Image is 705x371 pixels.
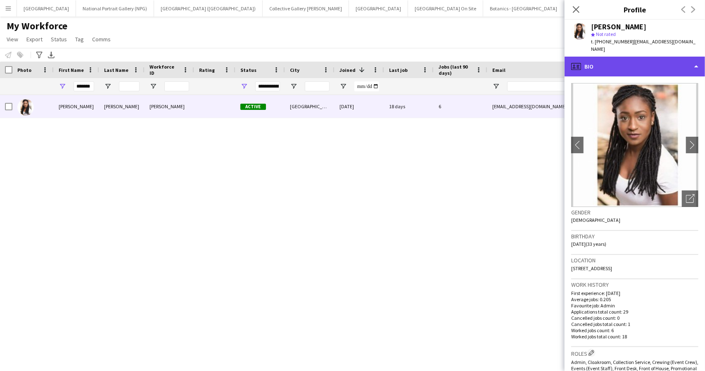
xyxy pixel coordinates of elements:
[51,36,67,43] span: Status
[483,0,564,17] button: Botanics - [GEOGRAPHIC_DATA]
[7,36,18,43] span: View
[47,34,70,45] a: Status
[571,209,698,216] h3: Gender
[335,95,384,118] div: [DATE]
[408,0,483,17] button: [GEOGRAPHIC_DATA] On Site
[99,95,145,118] div: [PERSON_NAME]
[389,67,408,73] span: Last job
[384,95,434,118] div: 18 days
[240,83,248,90] button: Open Filter Menu
[571,290,698,296] p: First experience: [DATE]
[34,50,44,60] app-action-btn: Advanced filters
[571,241,606,247] span: [DATE] (33 years)
[92,36,111,43] span: Comms
[434,95,487,118] div: 6
[487,95,653,118] div: [EMAIL_ADDRESS][DOMAIN_NAME]
[591,23,646,31] div: [PERSON_NAME]
[571,315,698,321] p: Cancelled jobs count: 0
[72,34,87,45] a: Tag
[339,67,356,73] span: Joined
[507,81,648,91] input: Email Filter Input
[492,67,506,73] span: Email
[145,95,194,118] div: [PERSON_NAME]
[164,81,189,91] input: Workforce ID Filter Input
[26,36,43,43] span: Export
[23,34,46,45] a: Export
[565,4,705,15] h3: Profile
[290,83,297,90] button: Open Filter Menu
[240,67,256,73] span: Status
[104,67,128,73] span: Last Name
[682,190,698,207] div: Open photos pop-in
[571,309,698,315] p: Applications total count: 29
[565,57,705,76] div: Bio
[240,104,266,110] span: Active
[7,20,67,32] span: My Workforce
[59,67,84,73] span: First Name
[76,0,154,17] button: National Portrait Gallery (NPG)
[439,64,472,76] span: Jobs (last 90 days)
[571,217,620,223] span: [DEMOGRAPHIC_DATA]
[492,83,500,90] button: Open Filter Menu
[571,321,698,327] p: Cancelled jobs total count: 1
[46,50,56,60] app-action-btn: Export XLSX
[119,81,140,91] input: Last Name Filter Input
[571,296,698,302] p: Average jobs: 0.205
[75,36,84,43] span: Tag
[263,0,349,17] button: Collective Gallery [PERSON_NAME]
[571,281,698,288] h3: Work history
[150,64,179,76] span: Workforce ID
[571,302,698,309] p: Favourite job: Admin
[74,81,94,91] input: First Name Filter Input
[17,67,31,73] span: Photo
[290,67,299,73] span: City
[354,81,379,91] input: Joined Filter Input
[571,265,612,271] span: [STREET_ADDRESS]
[349,0,408,17] button: [GEOGRAPHIC_DATA]
[104,83,112,90] button: Open Filter Menu
[571,327,698,333] p: Worked jobs count: 6
[89,34,114,45] a: Comms
[17,99,34,116] img: Natalia Hinds
[150,83,157,90] button: Open Filter Menu
[596,31,616,37] span: Not rated
[59,83,66,90] button: Open Filter Menu
[339,83,347,90] button: Open Filter Menu
[154,0,263,17] button: [GEOGRAPHIC_DATA] ([GEOGRAPHIC_DATA])
[54,95,99,118] div: [PERSON_NAME]
[571,233,698,240] h3: Birthday
[564,0,636,17] button: [GEOGRAPHIC_DATA] (HES)
[17,0,76,17] button: [GEOGRAPHIC_DATA]
[591,38,696,52] span: | [EMAIL_ADDRESS][DOMAIN_NAME]
[571,333,698,340] p: Worked jobs total count: 18
[3,34,21,45] a: View
[199,67,215,73] span: Rating
[571,349,698,357] h3: Roles
[305,81,330,91] input: City Filter Input
[285,95,335,118] div: [GEOGRAPHIC_DATA]
[571,257,698,264] h3: Location
[571,83,698,207] img: Crew avatar or photo
[591,38,634,45] span: t. [PHONE_NUMBER]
